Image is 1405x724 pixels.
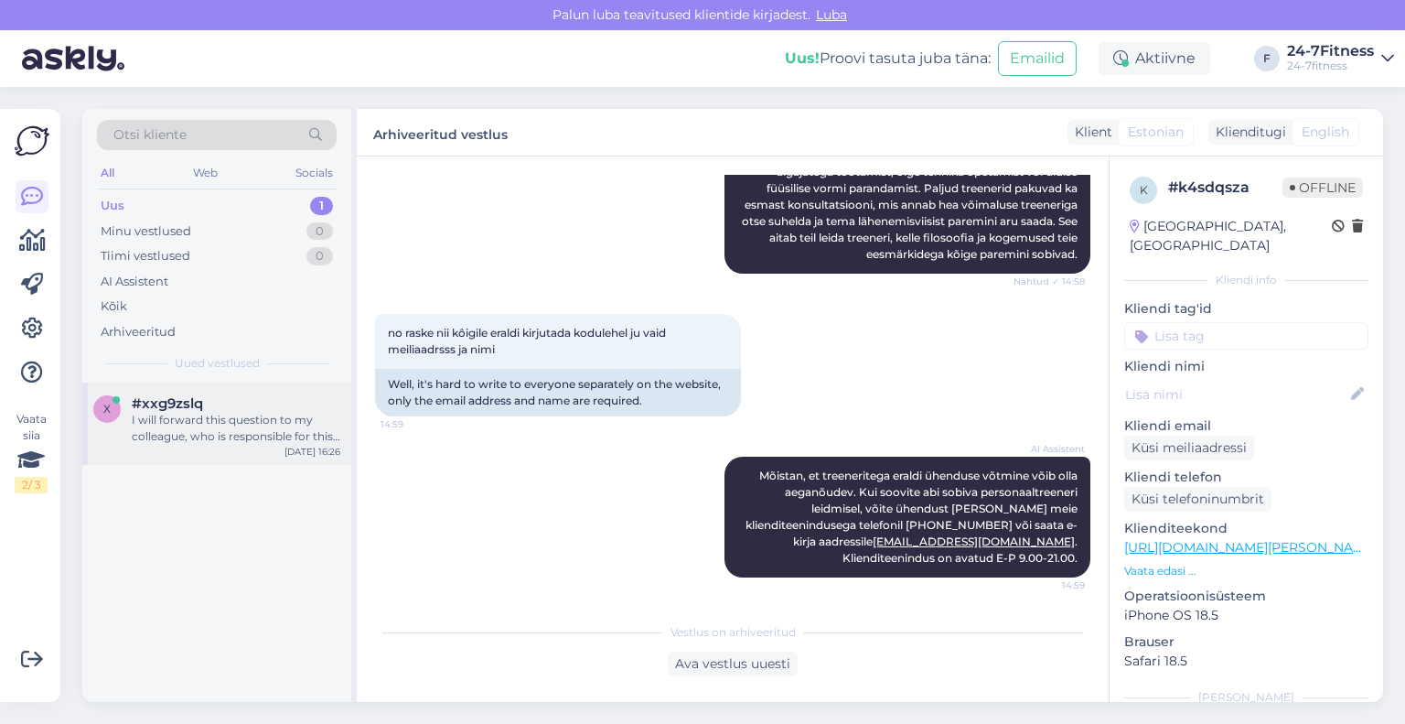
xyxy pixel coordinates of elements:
[1124,272,1368,288] div: Kliendi info
[745,469,1080,565] span: Mõistan, et treeneritega eraldi ühenduse võtmine võib olla aeganõudev. Kui soovite abi sobiva per...
[388,326,669,356] span: no raske nii kôigile eraldi kirjutada kodulehel ju vaid meiliaadrsss ja nimi
[175,355,260,372] span: Uued vestlused
[1124,299,1368,319] p: Kliendi tag'id
[310,197,333,215] div: 1
[1140,183,1148,197] span: k
[1014,275,1085,288] span: Nähtud ✓ 14:58
[1099,42,1210,75] div: Aktiivne
[375,369,741,416] div: Well, it's hard to write to everyone separately on the website, only the email address and name a...
[101,222,191,241] div: Minu vestlused
[15,477,48,493] div: 2 / 3
[97,161,118,185] div: All
[1125,384,1347,405] input: Lisa nimi
[810,6,853,23] span: Luba
[1124,606,1368,625] p: iPhone OS 18.5
[306,247,333,265] div: 0
[1124,563,1368,579] p: Vaata edasi ...
[670,624,796,641] span: Vestlus on arhiveeritud
[785,48,991,70] div: Proovi tasuta juba täna:
[1124,519,1368,538] p: Klienditeekond
[1124,539,1377,556] a: [URL][DOMAIN_NAME][PERSON_NAME]
[1124,322,1368,350] input: Lisa tag
[306,222,333,241] div: 0
[113,125,187,145] span: Otsi kliente
[15,411,48,493] div: Vaata siia
[1254,46,1280,71] div: F
[284,445,340,459] div: [DATE] 16:26
[1302,123,1349,142] span: English
[132,412,340,445] div: I will forward this question to my colleague, who is responsible for this. The reply will be here...
[101,247,190,265] div: Tiimi vestlused
[1287,44,1394,73] a: 24-7Fitness24-7fitness
[1124,587,1368,606] p: Operatsioonisüsteem
[873,535,1075,548] a: [EMAIL_ADDRESS][DOMAIN_NAME]
[742,115,1080,261] span: Mõistan, et algajana võib treeneri valik keeruline tunduda. Soovitan teil personaaltreenerite nim...
[1124,468,1368,487] p: Kliendi telefon
[132,395,203,412] span: #xxg9zslq
[1124,487,1271,512] div: Küsi telefoninumbrit
[1287,59,1374,73] div: 24-7fitness
[668,652,798,676] div: Ava vestlus uuesti
[292,161,337,185] div: Socials
[1124,357,1368,376] p: Kliendi nimi
[15,124,49,158] img: Askly Logo
[1124,436,1254,460] div: Küsi meiliaadressi
[785,49,820,67] b: Uus!
[381,417,449,431] span: 14:59
[101,273,168,291] div: AI Assistent
[1168,177,1282,199] div: # k4sdqsza
[373,120,508,145] label: Arhiveeritud vestlus
[1016,578,1085,592] span: 14:59
[101,323,176,341] div: Arhiveeritud
[1208,123,1286,142] div: Klienditugi
[1016,442,1085,456] span: AI Assistent
[189,161,221,185] div: Web
[1124,652,1368,671] p: Safari 18.5
[1067,123,1112,142] div: Klient
[1124,416,1368,436] p: Kliendi email
[1124,689,1368,706] div: [PERSON_NAME]
[998,41,1077,76] button: Emailid
[103,402,111,416] span: x
[1124,632,1368,652] p: Brauser
[101,197,124,215] div: Uus
[1128,123,1184,142] span: Estonian
[1282,178,1363,198] span: Offline
[101,297,127,316] div: Kõik
[1130,217,1332,255] div: [GEOGRAPHIC_DATA], [GEOGRAPHIC_DATA]
[1287,44,1374,59] div: 24-7Fitness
